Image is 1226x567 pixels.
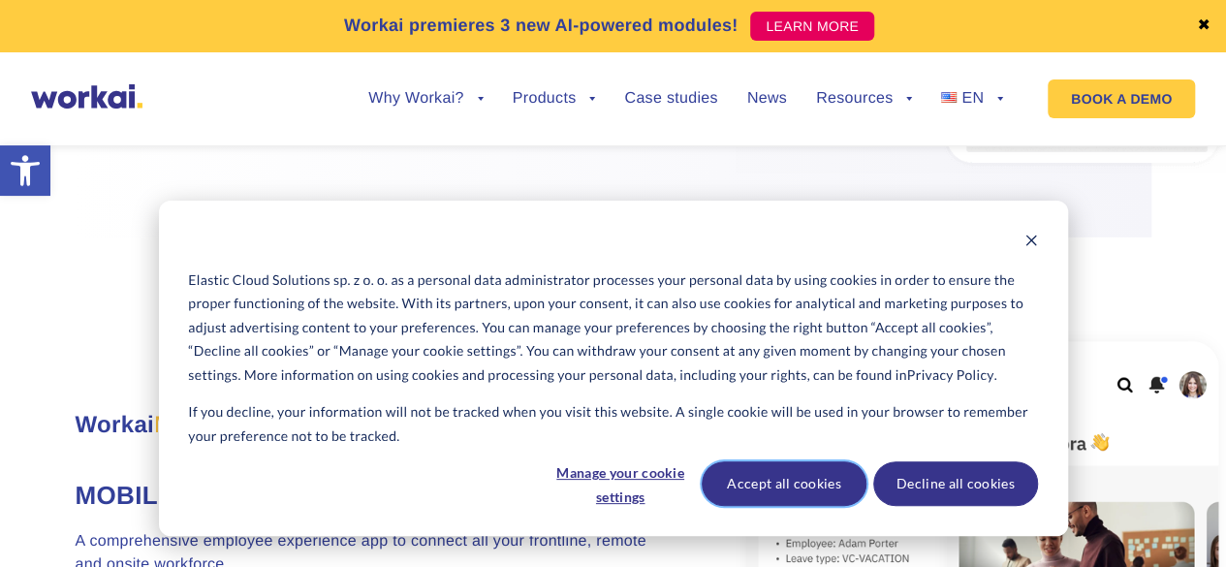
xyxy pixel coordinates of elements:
[368,91,483,107] a: Why Workai?
[1024,231,1038,255] button: Dismiss cookie banner
[961,90,984,107] span: EN
[907,363,994,388] a: Privacy Policy
[702,461,866,506] button: Accept all cookies
[816,91,912,107] a: Resources
[159,201,1068,536] div: Cookie banner
[750,12,874,41] a: LEARN MORE
[873,461,1038,506] button: Decline all cookies
[513,91,596,107] a: Products
[624,91,717,107] a: Case studies
[747,91,787,107] a: News
[10,400,533,557] iframe: Popup CTA
[1197,18,1210,34] a: ✖
[546,461,695,506] button: Manage your cookie settings
[344,13,739,39] p: Workai premieres 3 new AI-powered modules!
[188,400,1037,448] p: If you decline, your information will not be tracked when you visit this website. A single cookie...
[188,268,1037,388] p: Elastic Cloud Solutions sp. z o. o. as a personal data administrator processes your personal data...
[1048,79,1195,118] a: BOOK A DEMO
